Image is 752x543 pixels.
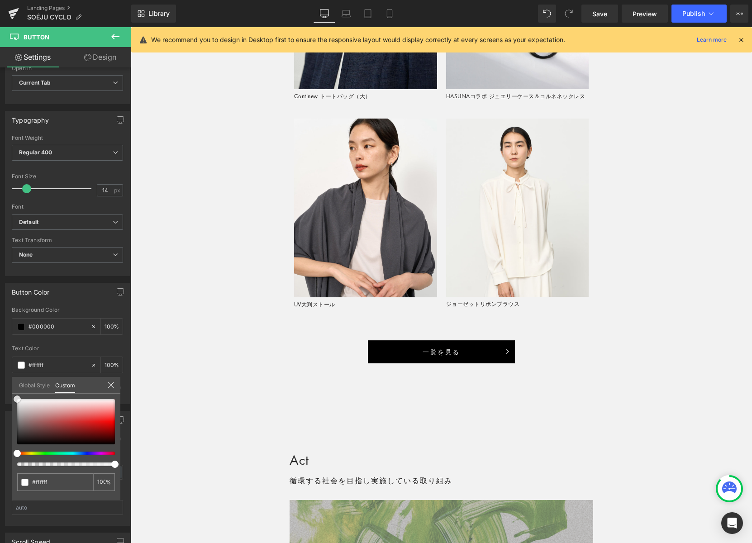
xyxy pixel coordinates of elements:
[67,47,133,67] a: Design
[314,5,335,23] a: Desktop
[379,5,400,23] a: Mobile
[560,5,578,23] button: Redo
[27,5,131,12] a: Landing Pages
[131,5,176,23] a: New Library
[55,377,75,393] a: Custom
[32,477,90,487] input: Color
[622,5,668,23] a: Preview
[633,9,657,19] span: Preview
[335,5,357,23] a: Laptop
[148,10,170,18] span: Library
[592,9,607,19] span: Save
[538,5,556,23] button: Undo
[671,5,727,23] button: Publish
[151,35,565,45] p: We recommend you to design in Desktop first to ensure the responsive layout would display correct...
[682,10,705,17] span: Publish
[24,33,49,41] span: Button
[721,512,743,534] div: Open Intercom Messenger
[27,14,71,21] span: SOÉJU CYCLO
[357,5,379,23] a: Tablet
[93,473,115,491] div: %
[693,34,730,45] a: Learn more
[730,5,748,23] button: More
[19,377,50,392] a: Global Style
